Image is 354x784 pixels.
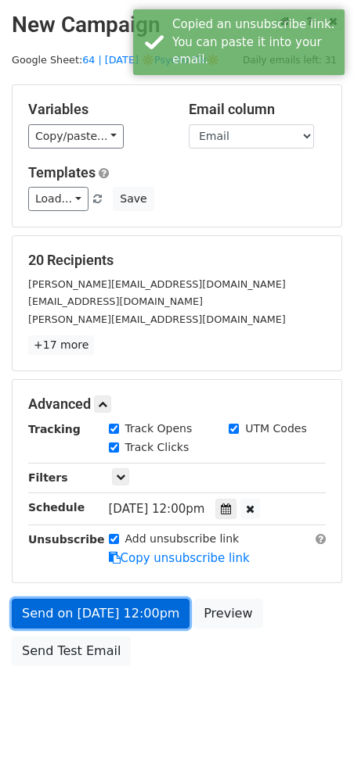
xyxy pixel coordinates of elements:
[189,101,326,118] h5: Email column
[193,599,262,628] a: Preview
[113,187,154,211] button: Save
[125,531,240,547] label: Add unsubscribe link
[28,124,124,149] a: Copy/paste...
[125,439,190,456] label: Track Clicks
[28,501,85,514] strong: Schedule
[109,551,250,565] a: Copy unsubscribe link
[109,502,205,516] span: [DATE] 12:00pm
[28,252,326,269] h5: 20 Recipients
[82,54,219,66] a: 64 | [DATE] 🔆Psycho Tik🔆
[276,709,354,784] iframe: Chat Widget
[125,421,193,437] label: Track Opens
[28,164,96,181] a: Templates
[28,396,326,413] h5: Advanced
[28,101,165,118] h5: Variables
[28,187,88,211] a: Load...
[172,16,338,69] div: Copied an unsubscribe link. You can paste it into your email.
[12,636,131,666] a: Send Test Email
[28,423,81,435] strong: Tracking
[28,533,105,546] strong: Unsubscribe
[245,421,306,437] label: UTM Codes
[28,278,286,290] small: [PERSON_NAME][EMAIL_ADDRESS][DOMAIN_NAME]
[28,471,68,484] strong: Filters
[12,599,190,628] a: Send on [DATE] 12:00pm
[12,12,342,38] h2: New Campaign
[12,54,219,66] small: Google Sheet:
[28,295,203,307] small: [EMAIL_ADDRESS][DOMAIN_NAME]
[28,313,286,325] small: [PERSON_NAME][EMAIL_ADDRESS][DOMAIN_NAME]
[28,335,94,355] a: +17 more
